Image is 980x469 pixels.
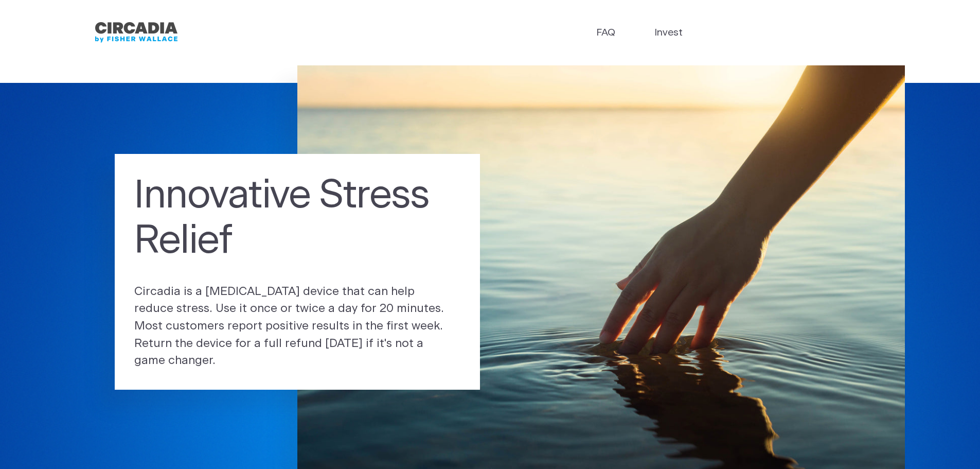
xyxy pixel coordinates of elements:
[596,26,615,41] a: FAQ
[654,26,683,41] a: Invest
[134,173,460,264] h1: Innovative Stress Relief
[95,20,177,45] img: circadia_bfw.png
[95,20,177,45] a: Circadia
[134,283,460,370] p: Circadia is a [MEDICAL_DATA] device that can help reduce stress. Use it once or twice a day for 2...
